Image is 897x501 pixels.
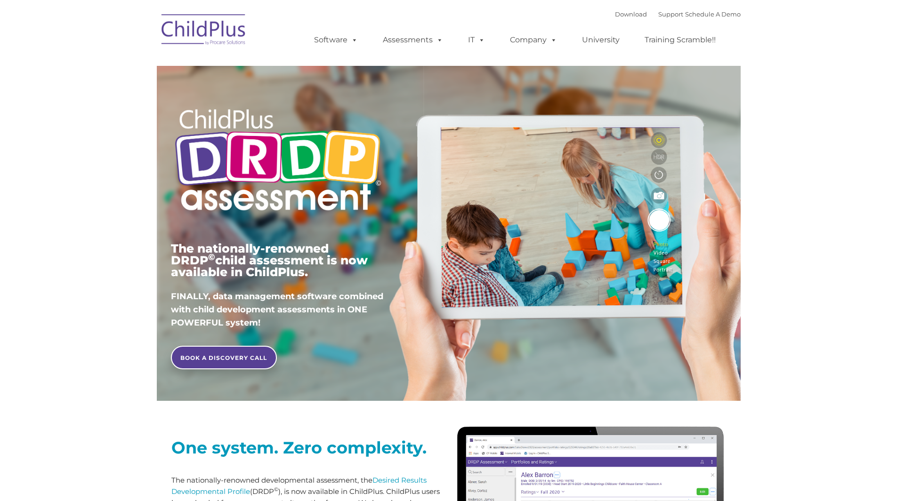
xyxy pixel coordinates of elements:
[615,10,647,18] a: Download
[157,8,251,55] img: ChildPlus by Procare Solutions
[171,437,427,458] strong: One system. Zero complexity.
[635,31,725,49] a: Training Scramble!!
[274,486,278,493] sup: ©
[171,96,385,226] img: Copyright - DRDP Logo Light
[573,31,629,49] a: University
[171,346,277,369] a: BOOK A DISCOVERY CALL
[208,252,215,262] sup: ©
[171,241,368,279] span: The nationally-renowned DRDP child assessment is now available in ChildPlus.
[615,10,741,18] font: |
[501,31,566,49] a: Company
[373,31,453,49] a: Assessments
[658,10,683,18] a: Support
[459,31,494,49] a: IT
[685,10,741,18] a: Schedule A Demo
[171,476,427,496] a: Desired Results Developmental Profile
[171,291,383,328] span: FINALLY, data management software combined with child development assessments in ONE POWERFUL sys...
[305,31,367,49] a: Software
